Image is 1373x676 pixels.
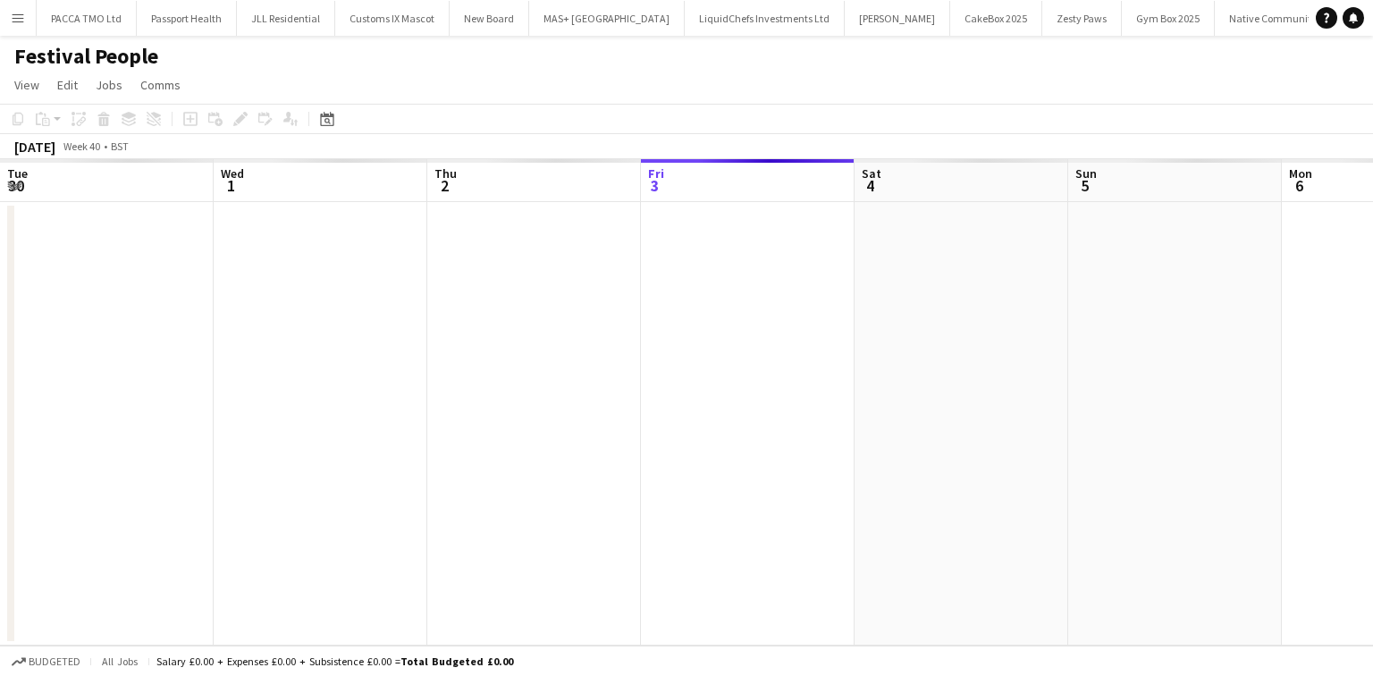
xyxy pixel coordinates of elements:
span: 4 [859,175,881,196]
span: 3 [645,175,664,196]
button: CakeBox 2025 [950,1,1042,36]
button: Customs IX Mascot [335,1,450,36]
span: Thu [434,165,457,182]
span: Budgeted [29,655,80,668]
span: Jobs [96,77,122,93]
span: 30 [4,175,28,196]
div: BST [111,139,129,153]
span: Total Budgeted £0.00 [400,655,513,668]
span: All jobs [98,655,141,668]
a: Edit [50,73,85,97]
a: View [7,73,46,97]
div: Salary £0.00 + Expenses £0.00 + Subsistence £0.00 = [156,655,513,668]
span: Week 40 [59,139,104,153]
span: Tue [7,165,28,182]
button: Budgeted [9,652,83,672]
a: Comms [133,73,188,97]
span: Mon [1289,165,1312,182]
span: 2 [432,175,457,196]
button: PACCA TMO Ltd [37,1,137,36]
a: Jobs [88,73,130,97]
span: 1 [218,175,244,196]
h1: Festival People [14,43,158,70]
span: View [14,77,39,93]
span: 5 [1073,175,1097,196]
button: [PERSON_NAME] [845,1,950,36]
span: Sat [862,165,881,182]
span: Sun [1075,165,1097,182]
button: JLL Residential [237,1,335,36]
button: Gym Box 2025 [1122,1,1215,36]
span: Edit [57,77,78,93]
div: [DATE] [14,138,55,156]
button: New Board [450,1,529,36]
span: Fri [648,165,664,182]
button: Zesty Paws [1042,1,1122,36]
button: Passport Health [137,1,237,36]
button: LiquidChefs Investments Ltd [685,1,845,36]
span: Comms [140,77,181,93]
button: MAS+ [GEOGRAPHIC_DATA] [529,1,685,36]
span: Wed [221,165,244,182]
span: 6 [1286,175,1312,196]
